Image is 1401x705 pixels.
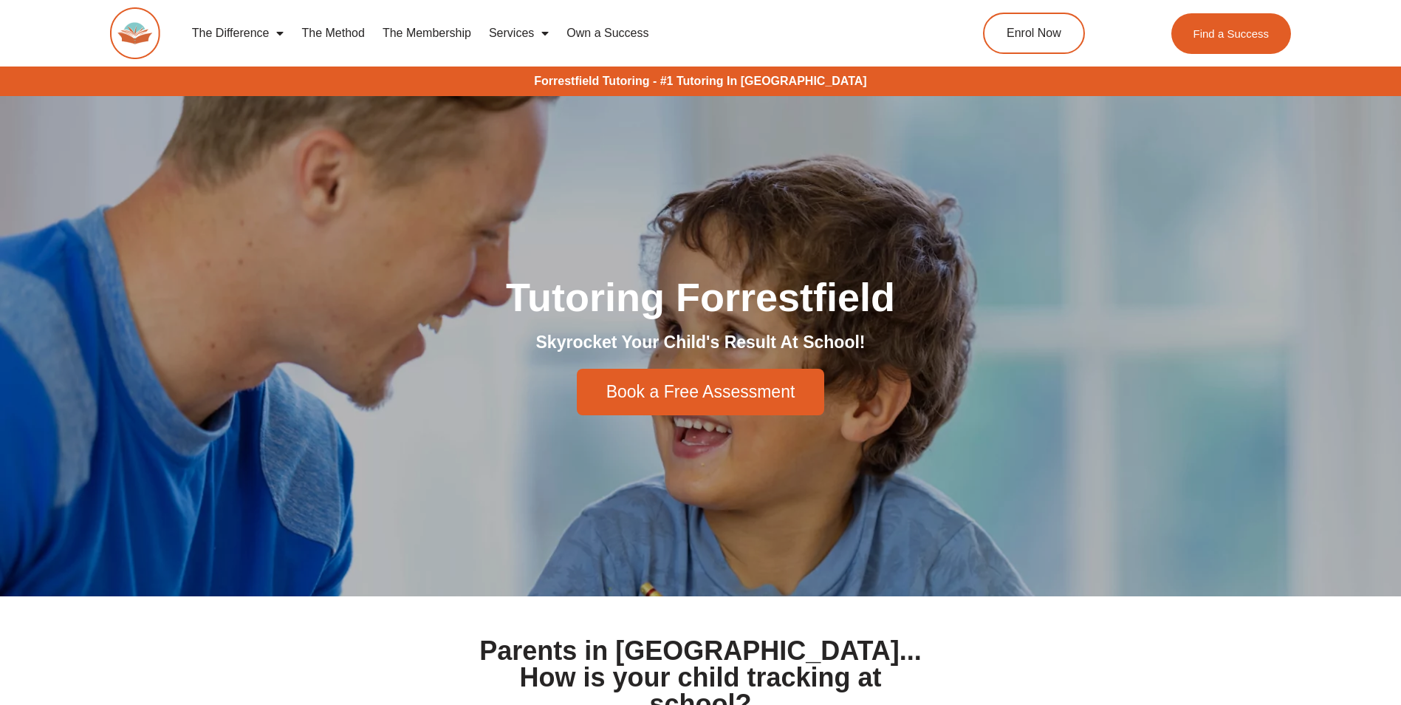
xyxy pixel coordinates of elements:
[577,369,825,415] a: Book a Free Assessment
[558,16,657,50] a: Own a Success
[183,16,916,50] nav: Menu
[606,384,795,401] span: Book a Free Assessment
[1171,13,1292,54] a: Find a Success
[1007,27,1061,39] span: Enrol Now
[292,16,373,50] a: The Method
[983,13,1085,54] a: Enrol Now
[1193,28,1270,39] span: Find a Success
[374,16,480,50] a: The Membership
[287,277,1114,317] h1: Tutoring Forrestfield
[287,332,1114,354] h2: Skyrocket Your Child's Result At School!
[183,16,293,50] a: The Difference
[480,16,558,50] a: Services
